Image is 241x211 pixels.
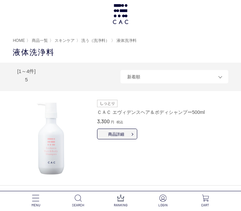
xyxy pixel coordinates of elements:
a: SEARCH [57,195,99,208]
li: 〉 [50,38,76,44]
p: CART [184,203,227,208]
a: 液体洗浄料 [115,38,136,43]
p: MENU [14,203,57,208]
p: SEARCH [57,203,99,208]
div: 5 [13,76,40,84]
div: ＣＡＣ エヴィデンスヘア＆ボディシャンプー500ml [97,109,228,116]
a: スキンケア [54,38,75,43]
p: LOGIN [142,203,184,208]
a: RANKING [99,195,142,208]
span: スキンケア [55,38,75,43]
a: ＣＡＣ エヴィデンスヘア＆ボディシャンプー500ml しっとり ＣＡＣ エヴィデンスヘア＆ボディシャンプー500ml 3,300 円 税込 商品詳細 [13,100,228,178]
span: 洗う（洗浄料） [81,38,109,43]
span: 3,300 [97,118,110,124]
a: HOME [13,38,25,43]
p: RANKING [99,203,142,208]
img: ＣＡＣ エヴィデンスヘア＆ボディシャンプー500ml [13,100,90,178]
a: LOGIN [142,195,184,208]
span: 液体洗浄料 [116,38,137,43]
li: 〉 [76,38,111,44]
li: 〉 [26,38,49,44]
a: 洗う（洗浄料） [80,38,109,43]
span: 税込 [116,120,123,124]
span: 商品詳細 [97,129,137,139]
div: 新着順 [120,70,228,84]
img: logo [112,4,130,24]
div: [1～4件] [16,67,36,76]
a: 商品一覧 [30,38,48,43]
span: 円 [111,120,114,124]
a: CART [184,195,227,208]
img: しっとり [97,100,117,107]
span: 商品一覧 [32,38,48,43]
li: 〉 [111,38,138,44]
